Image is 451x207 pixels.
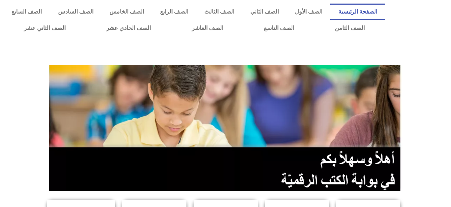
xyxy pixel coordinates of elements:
[86,20,171,36] a: الصف الحادي عشر
[50,4,101,20] a: الصف السادس
[101,4,152,20] a: الصف الخامس
[242,4,287,20] a: الصف الثاني
[4,20,86,36] a: الصف الثاني عشر
[171,20,244,36] a: الصف العاشر
[330,4,385,20] a: الصفحة الرئيسية
[152,4,196,20] a: الصف الرابع
[244,20,314,36] a: الصف التاسع
[314,20,385,36] a: الصف الثامن
[287,4,330,20] a: الصف الأول
[196,4,242,20] a: الصف الثالث
[4,4,50,20] a: الصف السابع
